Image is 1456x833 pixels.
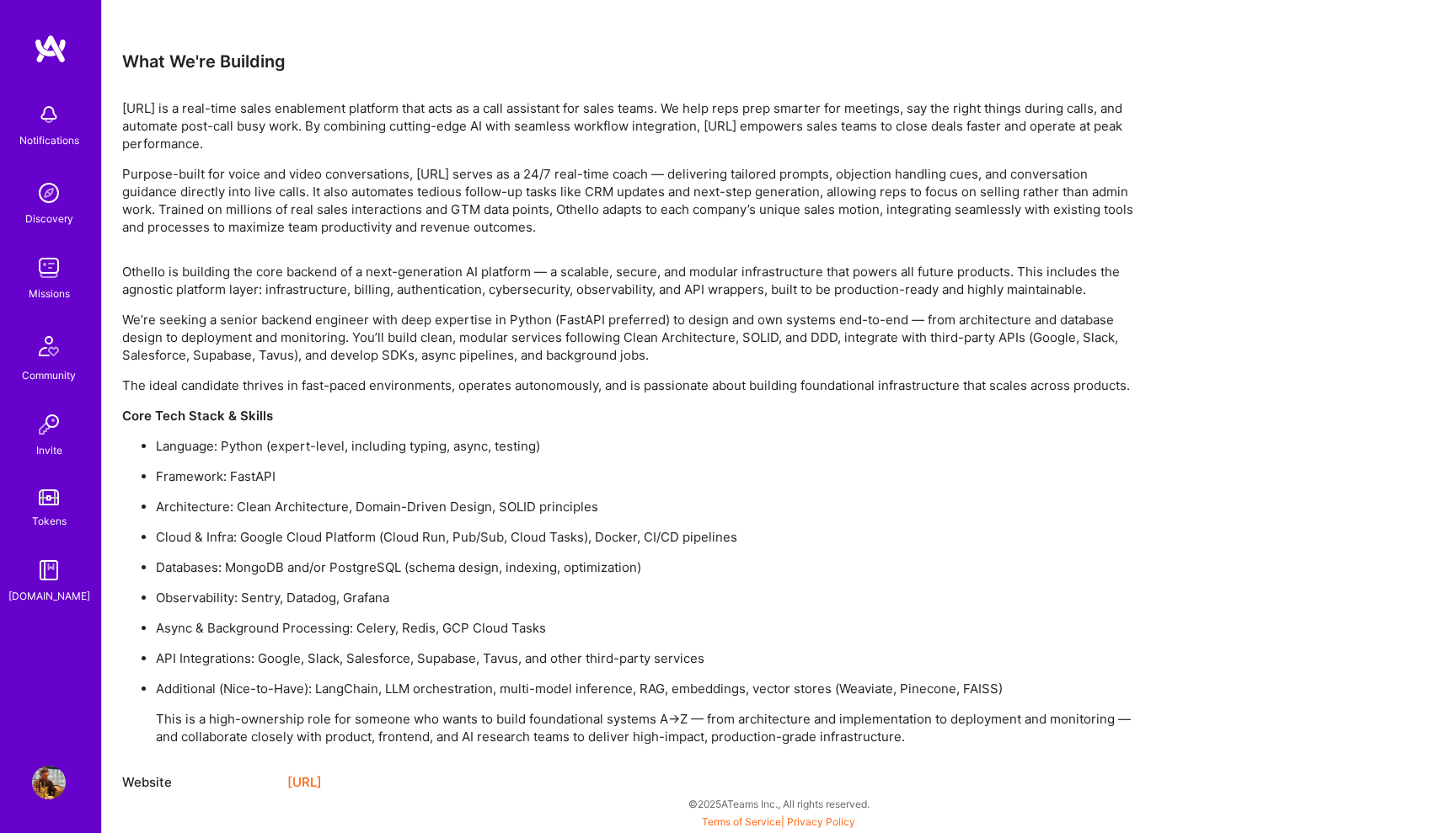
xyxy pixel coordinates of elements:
img: bell [32,98,66,131]
div: Invite [36,441,62,459]
p: Cloud & Infra: Google Cloud Platform (Cloud Run, Pub/Sub, Cloud Tasks), Docker, CI/CD pipelines [156,528,1133,546]
div: Missions [29,285,70,302]
img: tokens [39,489,59,505]
span: | [702,815,855,828]
img: User Avatar [32,766,66,799]
a: Terms of Service [702,815,781,828]
strong: Core Tech Stack & Skills [122,408,273,424]
p: Databases: MongoDB and/or PostgreSQL (schema design, indexing, optimization) [156,558,1133,576]
p: [URL] is a real-time sales enablement platform that acts as a call assistant for sales teams. We ... [122,99,1133,152]
p: API Integrations: Google, Slack, Salesforce, Supabase, Tavus, and other third-party services [156,649,1133,667]
img: logo [34,34,67,64]
p: We’re seeking a senior backend engineer with deep expertise in Python (FastAPI preferred) to desi... [122,311,1133,364]
p: Additional (Nice-to-Have): LangChain, LLM orchestration, multi-model inference, RAG, embeddings, ... [156,680,1133,697]
a: User Avatar [28,766,70,799]
p: Async & Background Processing: Celery, Redis, GCP Cloud Tasks [156,619,1133,637]
div: Community [22,366,76,384]
div: Website [122,772,274,793]
p: This is a high-ownership role for someone who wants to build foundational systems A→Z — from arch... [156,710,1133,745]
div: Notifications [19,131,79,149]
img: teamwork [32,251,66,285]
p: The ideal candidate thrives in fast-paced environments, operates autonomously, and is passionate ... [122,376,1133,394]
img: Invite [32,408,66,441]
div: What We're Building [122,51,1133,72]
p: Othello is building the core backend of a next-generation AI platform — a scalable, secure, and m... [122,263,1133,298]
a: [URL] [287,772,322,793]
p: Purpose-built for voice and video conversations, [URL] serves as a 24/7 real-time coach — deliver... [122,165,1133,236]
p: Framework: FastAPI [156,467,1133,485]
img: Community [29,326,69,366]
div: [DOMAIN_NAME] [8,587,90,605]
div: Discovery [25,210,73,227]
a: Privacy Policy [787,815,855,828]
img: guide book [32,553,66,587]
p: Language: Python (expert-level, including typing, async, testing) [156,437,1133,455]
p: Architecture: Clean Architecture, Domain-Driven Design, SOLID principles [156,498,1133,515]
img: discovery [32,176,66,210]
div: © 2025 ATeams Inc., All rights reserved. [101,782,1456,825]
div: Tokens [32,512,67,530]
p: Observability: Sentry, Datadog, Grafana [156,589,1133,606]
